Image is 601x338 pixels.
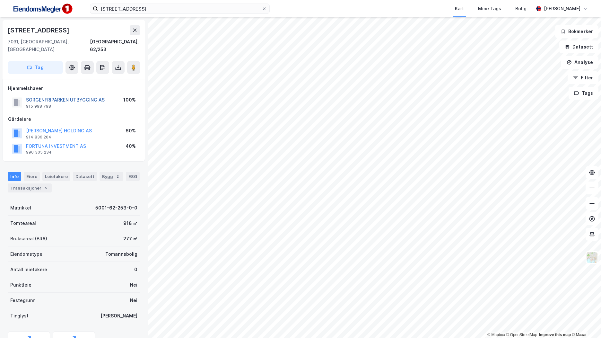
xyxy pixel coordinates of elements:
[123,96,136,104] div: 100%
[8,183,52,192] div: Transaksjoner
[478,5,501,13] div: Mine Tags
[569,87,598,100] button: Tags
[123,235,137,243] div: 277 ㎡
[26,135,51,140] div: 914 836 204
[8,25,71,35] div: [STREET_ADDRESS]
[10,250,42,258] div: Eiendomstype
[539,333,571,337] a: Improve this map
[98,4,262,13] input: Søk på adresse, matrikkel, gårdeiere, leietakere eller personer
[126,142,136,150] div: 40%
[26,150,52,155] div: 990 305 234
[105,250,137,258] div: Tomannsbolig
[568,71,598,84] button: Filter
[8,84,140,92] div: Hjemmelshaver
[126,127,136,135] div: 60%
[455,5,464,13] div: Kart
[10,297,35,304] div: Festegrunn
[8,38,90,53] div: 7031, [GEOGRAPHIC_DATA], [GEOGRAPHIC_DATA]
[90,38,140,53] div: [GEOGRAPHIC_DATA], 62/253
[130,281,137,289] div: Nei
[8,172,21,181] div: Info
[544,5,580,13] div: [PERSON_NAME]
[10,2,74,16] img: F4PB6Px+NJ5v8B7XTbfpPpyloAAAAASUVORK5CYII=
[100,172,123,181] div: Bygg
[515,5,527,13] div: Bolig
[24,172,40,181] div: Eiere
[506,333,537,337] a: OpenStreetMap
[10,219,36,227] div: Tomteareal
[569,307,601,338] iframe: Chat Widget
[73,172,97,181] div: Datasett
[10,281,31,289] div: Punktleie
[8,61,63,74] button: Tag
[559,40,598,53] button: Datasett
[487,333,505,337] a: Mapbox
[10,266,47,273] div: Antall leietakere
[134,266,137,273] div: 0
[123,219,137,227] div: 918 ㎡
[26,104,51,109] div: 915 998 798
[555,25,598,38] button: Bokmerker
[95,204,137,212] div: 5001-62-253-0-0
[114,173,121,180] div: 2
[130,297,137,304] div: Nei
[126,172,140,181] div: ESG
[10,235,47,243] div: Bruksareal (BRA)
[10,312,29,320] div: Tinglyst
[10,204,31,212] div: Matrikkel
[8,115,140,123] div: Gårdeiere
[100,312,137,320] div: [PERSON_NAME]
[586,251,598,263] img: Z
[569,307,601,338] div: Kontrollprogram for chat
[561,56,598,69] button: Analyse
[43,185,49,191] div: 5
[42,172,70,181] div: Leietakere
